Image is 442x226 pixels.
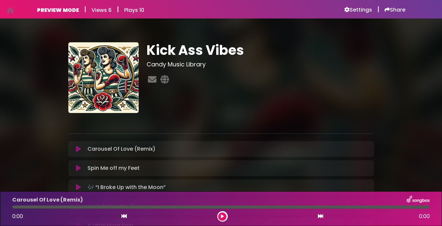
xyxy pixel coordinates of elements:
img: zqbWpUunSGScgVfpke9r [68,42,139,113]
p: Carousel Of Love (Remix) [12,196,83,204]
h3: Candy Music Library [147,61,374,68]
a: Share [385,7,405,13]
span: 0:00 [419,212,430,220]
h6: Plays 10 [124,7,144,13]
h5: | [84,5,86,13]
h5: | [377,5,379,13]
p: Carousel Of Love (Remix) [87,145,155,153]
p: Spin Me off my Feet [87,164,140,172]
h5: | [117,5,119,13]
span: 0:00 [12,212,23,220]
img: songbox-logo-white.png [407,196,430,204]
h6: PREVIEW MODE [37,7,79,13]
p: 🎶 “I Broke Up with the Moon” [87,183,166,191]
a: Settings [344,7,372,13]
h6: Views 6 [91,7,112,13]
h1: Kick Ass Vibes [147,42,374,58]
